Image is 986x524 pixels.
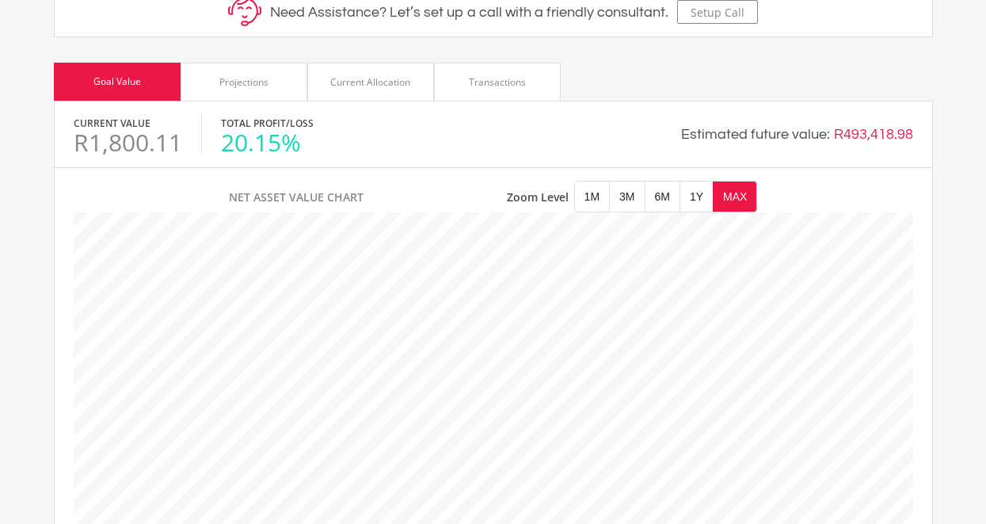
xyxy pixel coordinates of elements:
[680,182,713,212] button: 1Y
[219,75,268,90] div: Projections
[74,131,182,155] div: R1,800.11
[229,189,364,205] span: Net Asset Value Chart
[330,75,410,90] div: Current Allocation
[645,182,680,212] button: 6M
[270,4,668,21] h5: Need Assistance? Let’s set up a call with a friendly consultant.
[714,182,756,212] button: MAX
[221,117,314,131] label: Total Profit/Loss
[834,124,913,145] div: R493,418.98
[221,131,314,155] div: 20.15%
[610,182,644,212] button: 3M
[681,124,830,145] div: Estimated future value:
[93,75,141,89] div: Goal Value
[507,189,569,205] span: Zoom Level
[575,182,609,212] button: 1M
[469,75,526,90] div: Transactions
[74,117,150,131] label: Current Value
